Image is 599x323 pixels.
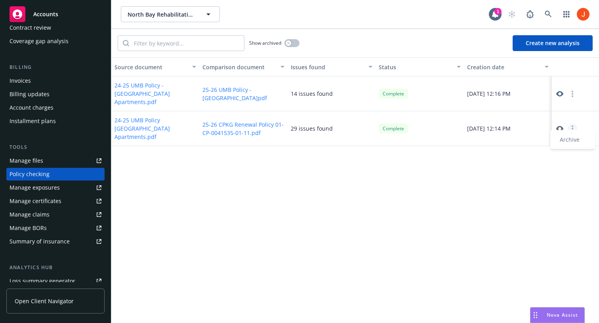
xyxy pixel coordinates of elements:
[379,89,408,99] div: Complete
[6,3,105,25] a: Accounts
[10,195,61,207] div: Manage certificates
[6,264,105,272] div: Analytics hub
[10,115,56,127] div: Installment plans
[249,40,281,46] span: Show archived
[10,235,70,248] div: Summary of insurance
[6,63,105,71] div: Billing
[379,123,408,133] div: Complete
[464,111,552,146] div: [DATE] 12:14 PM
[291,63,364,71] div: Issues found
[577,8,589,21] img: photo
[6,275,105,287] a: Loss summary generator
[114,116,196,141] button: 24-25 UMB Policy [GEOGRAPHIC_DATA] Apartments.pdf
[530,307,585,323] button: Nova Assist
[6,101,105,114] a: Account charges
[10,88,50,101] div: Billing updates
[199,57,287,76] button: Comparison document
[530,308,540,323] div: Drag to move
[522,6,538,22] a: Report a Bug
[10,74,31,87] div: Invoices
[33,11,58,17] span: Accounts
[10,208,50,221] div: Manage claims
[202,85,284,102] button: 25-26 UMB Policy - [GEOGRAPHIC_DATA]pdf
[10,35,69,47] div: Coverage gap analysis
[376,57,464,76] button: Status
[464,76,552,111] div: [DATE] 12:16 PM
[6,168,105,180] a: Policy checking
[467,63,540,71] div: Creation date
[6,35,105,47] a: Coverage gap analysis
[114,63,187,71] div: Source document
[6,88,105,101] a: Billing updates
[291,89,333,98] div: 14 issues found
[464,57,552,76] button: Creation date
[513,35,593,51] button: Create new analysis
[6,74,105,87] a: Invoices
[547,312,578,318] span: Nova Assist
[379,63,452,71] div: Status
[111,57,199,76] button: Source document
[10,154,43,167] div: Manage files
[10,168,50,180] div: Policy checking
[550,132,595,148] a: Archive
[123,40,129,46] svg: Search
[6,181,105,194] a: Manage exposures
[10,181,60,194] div: Manage exposures
[129,36,244,51] input: Filter by keyword...
[6,235,105,248] a: Summary of insurance
[6,21,105,34] a: Contract review
[202,120,284,137] button: 25-26 CPKG Renewal Policy 01-CP-0041535-01-11.pdf
[128,10,196,19] span: North Bay Rehabilitation Services, Inc.
[6,143,105,151] div: Tools
[6,208,105,221] a: Manage claims
[15,297,74,305] span: Open Client Navigator
[10,21,51,34] div: Contract review
[540,6,556,22] a: Search
[6,222,105,234] a: Manage BORs
[494,8,502,15] div: 1
[202,63,275,71] div: Comparison document
[559,6,574,22] a: Switch app
[6,115,105,127] a: Installment plans
[10,222,47,234] div: Manage BORs
[121,6,220,22] button: North Bay Rehabilitation Services, Inc.
[6,154,105,167] a: Manage files
[6,195,105,207] a: Manage certificates
[114,81,196,106] button: 24-25 UMB Policy - [GEOGRAPHIC_DATA] Apartments.pdf
[10,275,75,287] div: Loss summary generator
[10,101,53,114] div: Account charges
[504,6,520,22] a: Start snowing
[291,124,333,133] div: 29 issues found
[288,57,376,76] button: Issues found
